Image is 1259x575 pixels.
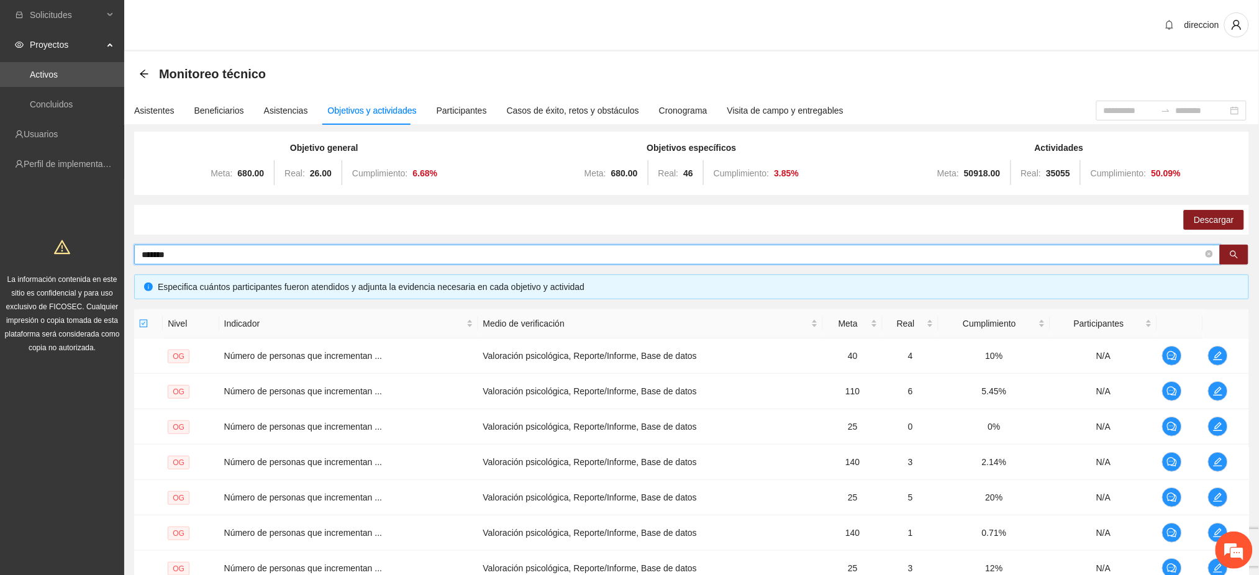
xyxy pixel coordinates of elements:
span: Monitoreo técnico [159,64,266,84]
button: comment [1162,417,1182,437]
span: Número de personas que incrementan ... [224,528,382,538]
div: Objetivos y actividades [328,104,417,117]
span: warning [54,239,70,255]
button: edit [1208,417,1228,437]
td: Valoración psicológica, Reporte/Informe, Base de datos [478,338,824,374]
a: Activos [30,70,58,79]
span: edit [1209,386,1227,396]
td: 0 [883,409,939,445]
td: Valoración psicológica, Reporte/Informe, Base de datos [478,445,824,480]
span: bell [1160,20,1179,30]
span: user [1225,19,1248,30]
th: Cumplimiento [939,309,1050,338]
div: Visita de campo y entregables [727,104,843,117]
a: Usuarios [24,129,58,139]
td: 1 [883,515,939,551]
span: edit [1209,351,1227,361]
td: Valoración psicológica, Reporte/Informe, Base de datos [478,480,824,515]
span: Estamos en línea. [72,166,171,291]
button: edit [1208,381,1228,401]
strong: 46 [683,168,693,178]
td: N/A [1050,374,1158,409]
div: Back [139,69,149,79]
div: Asistentes [134,104,175,117]
td: 40 [823,338,883,374]
td: 0.71% [939,515,1050,551]
span: OG [168,350,189,363]
span: Descargar [1194,213,1234,227]
th: Nivel [163,309,219,338]
span: Medio de verificación [483,317,809,330]
span: close-circle [1206,249,1213,261]
span: Indicador [224,317,464,330]
span: OG [168,456,189,469]
span: Participantes [1055,317,1143,330]
button: edit [1208,523,1228,543]
span: Meta: [211,168,232,178]
div: Especifica cuántos participantes fueron atendidos y adjunta la evidencia necesaria en cada objeti... [158,280,1239,294]
span: close-circle [1206,250,1213,258]
span: Cumplimiento: [1091,168,1146,178]
th: Participantes [1050,309,1158,338]
th: Meta [823,309,883,338]
span: Cumplimiento: [714,168,769,178]
span: Número de personas que incrementan ... [224,457,382,467]
td: 10% [939,338,1050,374]
button: bell [1160,15,1179,35]
strong: Actividades [1035,143,1084,153]
span: check-square [139,319,148,328]
span: La información contenida en este sitio es confidencial y para uso exclusivo de FICOSEC. Cualquier... [5,275,120,352]
span: direccion [1184,20,1219,30]
span: swap-right [1161,106,1171,115]
span: Cumplimiento [943,317,1036,330]
th: Real [883,309,939,338]
span: Número de personas que incrementan ... [224,422,382,432]
span: Real: [658,168,679,178]
span: edit [1209,528,1227,538]
span: Real: [1021,168,1042,178]
span: Meta: [937,168,959,178]
div: Minimizar ventana de chat en vivo [204,6,234,36]
span: OG [168,420,189,434]
textarea: Escriba su mensaje y pulse “Intro” [6,339,237,383]
span: arrow-left [139,69,149,79]
td: 140 [823,445,883,480]
span: Meta: [584,168,606,178]
div: Cronograma [659,104,707,117]
strong: 50.09 % [1152,168,1181,178]
td: Valoración psicológica, Reporte/Informe, Base de datos [478,409,824,445]
span: OG [168,385,189,399]
a: Perfil de implementadora [24,159,120,169]
button: user [1224,12,1249,37]
span: eye [15,40,24,49]
td: N/A [1050,480,1158,515]
td: Valoración psicológica, Reporte/Informe, Base de datos [478,515,824,551]
div: Asistencias [264,104,308,117]
td: 5.45% [939,374,1050,409]
button: comment [1162,452,1182,472]
button: comment [1162,381,1182,401]
strong: 26.00 [310,168,332,178]
td: 5 [883,480,939,515]
div: Beneficiarios [194,104,244,117]
button: comment [1162,523,1182,543]
td: Valoración psicológica, Reporte/Informe, Base de datos [478,374,824,409]
button: comment [1162,346,1182,366]
strong: 50918.00 [964,168,1000,178]
span: Real [888,317,924,330]
span: to [1161,106,1171,115]
span: Cumplimiento: [352,168,407,178]
span: Proyectos [30,32,103,57]
td: 140 [823,515,883,551]
span: Número de personas que incrementan ... [224,563,382,573]
span: OG [168,527,189,540]
span: Número de personas que incrementan ... [224,351,382,361]
td: 25 [823,409,883,445]
div: Casos de éxito, retos y obstáculos [507,104,639,117]
td: 4 [883,338,939,374]
a: Concluidos [30,99,73,109]
div: Participantes [437,104,487,117]
span: info-circle [144,283,153,291]
td: N/A [1050,515,1158,551]
td: 0% [939,409,1050,445]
